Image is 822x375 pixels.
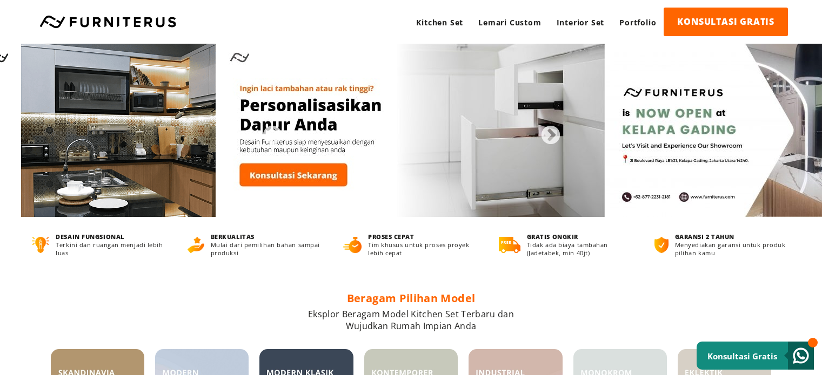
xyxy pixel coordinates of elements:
p: Tidak ada biaya tambahan (Jadetabek, min 40jt) [527,241,634,257]
h4: BERKUALITAS [211,233,323,241]
p: Mulai dari pemilihan bahan sampai produksi [211,241,323,257]
a: Interior Set [549,8,612,37]
small: Konsultasi Gratis [707,351,777,362]
img: gratis-ongkir.png [499,237,520,253]
a: Kitchen Set [409,8,471,37]
img: berkualitas.png [188,237,204,253]
a: KONSULTASI GRATIS [664,8,788,36]
p: Menyediakan garansi untuk produk pilihan kamu [675,241,790,257]
img: bergaransi.png [654,237,669,253]
a: Portfolio [612,8,664,37]
a: Konsultasi Gratis [697,342,814,370]
img: 03-Personalisasi-Dapur-min.jpg [216,44,605,217]
h2: Beragam Pilihan Model [51,291,772,305]
h4: PROSES CEPAT [368,233,479,241]
h4: DESAIN FUNGSIONAL [56,233,167,241]
a: Lemari Custom [471,8,549,37]
h4: GRATIS ONGKIR [527,233,634,241]
button: Next [540,125,551,136]
p: Terkini dan ruangan menjadi lebih luas [56,241,167,257]
h4: GARANSI 2 TAHUN [675,233,790,241]
p: Tim khusus untuk proses proyek lebih cepat [368,241,479,257]
p: Eksplor Beragam Model Kitchen Set Terbaru dan Wujudkan Rumah Impian Anda [51,308,772,332]
button: Previous [262,125,272,136]
img: desain-fungsional.png [32,237,50,253]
